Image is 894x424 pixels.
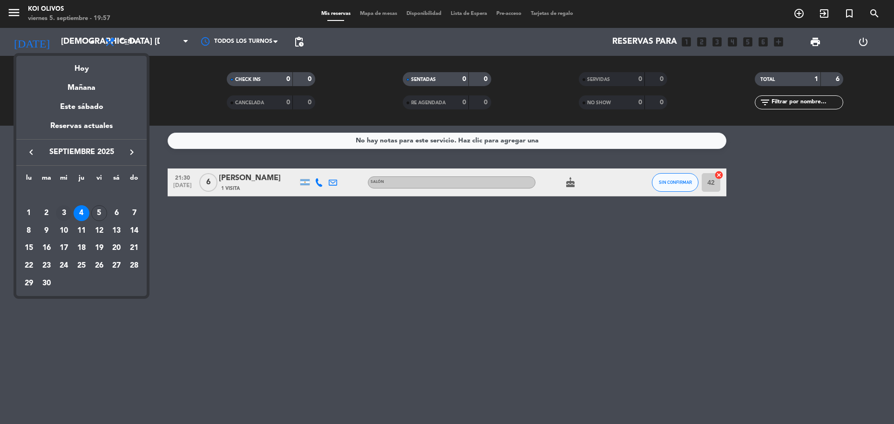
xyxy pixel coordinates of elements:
td: 7 de septiembre de 2025 [125,204,143,222]
td: 15 de septiembre de 2025 [20,239,38,257]
td: 5 de septiembre de 2025 [90,204,108,222]
th: jueves [73,173,90,187]
td: 19 de septiembre de 2025 [90,239,108,257]
th: miércoles [55,173,73,187]
div: 19 [91,240,107,256]
td: 11 de septiembre de 2025 [73,222,90,240]
div: 8 [21,223,37,239]
div: 12 [91,223,107,239]
td: 3 de septiembre de 2025 [55,204,73,222]
td: 10 de septiembre de 2025 [55,222,73,240]
td: 13 de septiembre de 2025 [108,222,126,240]
div: 30 [39,276,54,291]
th: martes [38,173,55,187]
div: 14 [126,223,142,239]
span: septiembre 2025 [40,146,123,158]
td: 8 de septiembre de 2025 [20,222,38,240]
td: 4 de septiembre de 2025 [73,204,90,222]
td: 28 de septiembre de 2025 [125,257,143,275]
div: 20 [108,240,124,256]
i: keyboard_arrow_right [126,147,137,158]
div: 17 [56,240,72,256]
th: domingo [125,173,143,187]
div: 15 [21,240,37,256]
th: lunes [20,173,38,187]
td: 29 de septiembre de 2025 [20,275,38,292]
div: 1 [21,205,37,221]
i: keyboard_arrow_left [26,147,37,158]
th: viernes [90,173,108,187]
td: 14 de septiembre de 2025 [125,222,143,240]
div: 27 [108,258,124,274]
th: sábado [108,173,126,187]
td: 23 de septiembre de 2025 [38,257,55,275]
td: 1 de septiembre de 2025 [20,204,38,222]
td: 22 de septiembre de 2025 [20,257,38,275]
button: keyboard_arrow_right [123,146,140,158]
td: 24 de septiembre de 2025 [55,257,73,275]
div: 16 [39,240,54,256]
div: 11 [74,223,89,239]
div: 22 [21,258,37,274]
div: Mañana [16,75,147,94]
div: 4 [74,205,89,221]
div: Hoy [16,56,147,75]
td: 25 de septiembre de 2025 [73,257,90,275]
td: 2 de septiembre de 2025 [38,204,55,222]
td: 17 de septiembre de 2025 [55,239,73,257]
td: 21 de septiembre de 2025 [125,239,143,257]
td: 26 de septiembre de 2025 [90,257,108,275]
div: 13 [108,223,124,239]
div: 23 [39,258,54,274]
div: Reservas actuales [16,120,147,139]
div: 3 [56,205,72,221]
div: Este sábado [16,94,147,120]
td: 30 de septiembre de 2025 [38,275,55,292]
td: 9 de septiembre de 2025 [38,222,55,240]
td: 12 de septiembre de 2025 [90,222,108,240]
td: 20 de septiembre de 2025 [108,239,126,257]
td: 6 de septiembre de 2025 [108,204,126,222]
div: 29 [21,276,37,291]
td: 27 de septiembre de 2025 [108,257,126,275]
div: 24 [56,258,72,274]
button: keyboard_arrow_left [23,146,40,158]
div: 26 [91,258,107,274]
div: 18 [74,240,89,256]
td: 16 de septiembre de 2025 [38,239,55,257]
td: 18 de septiembre de 2025 [73,239,90,257]
div: 2 [39,205,54,221]
div: 25 [74,258,89,274]
div: 6 [108,205,124,221]
div: 7 [126,205,142,221]
div: 21 [126,240,142,256]
div: 10 [56,223,72,239]
div: 9 [39,223,54,239]
div: 5 [91,205,107,221]
div: 28 [126,258,142,274]
td: SEP. [20,187,143,204]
